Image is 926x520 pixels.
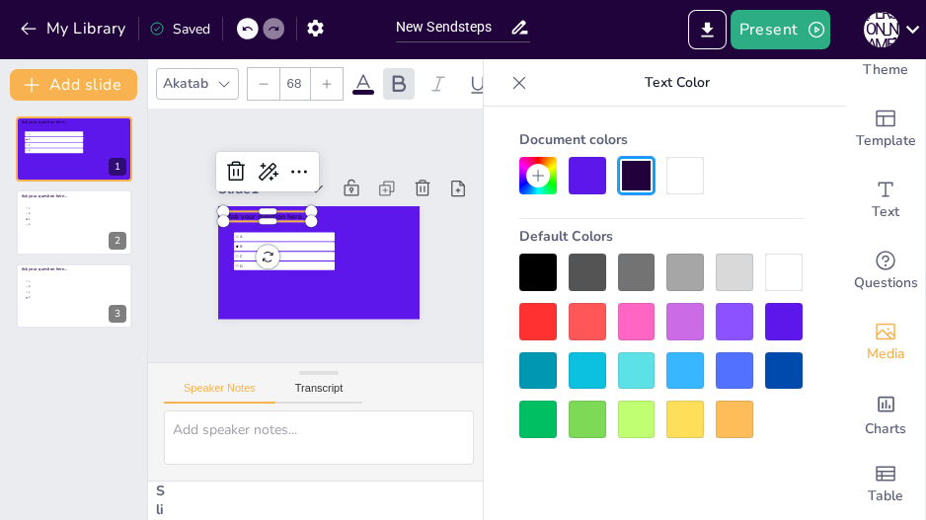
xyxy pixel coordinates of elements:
div: Default Colors [519,219,803,254]
span: D [29,296,83,299]
div: [PERSON_NAME] [864,12,899,47]
span: Table [868,485,903,507]
button: Export to PowerPoint [688,10,727,49]
button: My Library [15,13,134,44]
div: Akatab [159,70,212,97]
span: Template [856,130,916,152]
span: Charts [865,418,906,440]
span: A [240,235,334,240]
button: Transcript [275,382,363,404]
div: Saved [149,20,210,38]
span: C [29,144,83,147]
span: A [29,133,83,136]
span: Ask your question here... [22,193,68,199]
div: Add a table [846,449,925,520]
div: Get real-time input from your audience [846,236,925,307]
span: Text [872,201,899,223]
span: C [29,217,83,220]
span: Questions [854,272,918,294]
span: Ask your question here... [228,212,308,222]
span: Ask your question here... [22,266,68,272]
div: Add ready made slides [846,94,925,165]
input: Insert title [396,13,509,41]
div: 1 [109,158,126,176]
span: Theme [863,59,908,81]
span: C [29,291,83,294]
div: 1 [16,116,132,182]
span: B [29,138,83,141]
div: Add charts and graphs [846,378,925,449]
span: D [240,263,334,268]
div: 2 [16,189,132,255]
span: Media [867,343,905,365]
button: Speaker Notes [164,382,275,404]
span: A [29,279,83,282]
span: B [29,285,83,288]
div: Document colors [519,122,803,157]
span: Ask your question here... [22,119,68,125]
span: C [240,254,334,259]
p: Text Color [535,59,818,107]
div: 3 [109,305,126,323]
button: Present [731,10,829,49]
div: Add text boxes [846,165,925,236]
span: D [29,223,83,226]
button: [PERSON_NAME] [864,10,899,49]
div: 2 [109,232,126,250]
div: 3 [16,263,132,329]
div: Add images, graphics, shapes or video [846,307,925,378]
span: B [29,212,83,215]
button: Add slide [10,69,137,101]
span: B [240,244,334,249]
span: D [29,149,83,152]
span: A [29,206,83,209]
